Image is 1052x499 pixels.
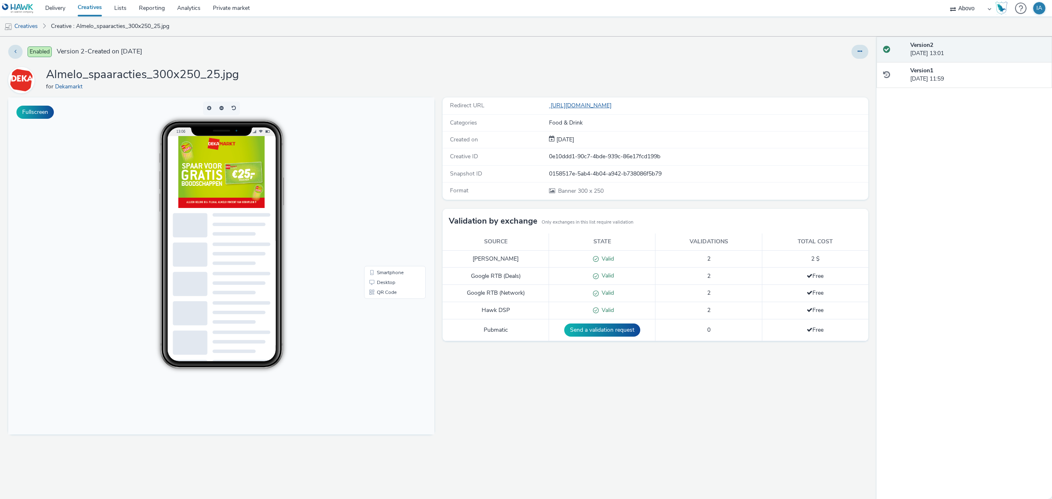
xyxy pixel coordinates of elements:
span: for [46,83,55,90]
span: Enabled [28,46,52,57]
span: Format [450,187,468,194]
span: 0 [707,326,711,334]
th: State [549,233,655,250]
span: Smartphone [369,173,395,178]
span: Valid [599,272,614,280]
a: Creative : Almelo_spaaracties_300x250_25.jpg [47,16,173,36]
span: [DATE] [555,136,574,143]
td: [PERSON_NAME] [443,250,549,268]
span: 300 x 250 [557,187,604,195]
a: Dekamarkt [55,83,86,90]
button: Fullscreen [16,106,54,119]
span: QR Code [369,192,388,197]
td: Pubmatic [443,319,549,341]
li: Desktop [358,180,416,190]
th: Validations [655,233,762,250]
th: Source [443,233,549,250]
span: Free [807,326,824,334]
span: Free [807,272,824,280]
li: Smartphone [358,170,416,180]
span: Categories [450,119,477,127]
strong: Version 1 [910,67,933,74]
td: Hawk DSP [443,302,549,319]
td: Google RTB (Deals) [443,268,549,285]
span: Valid [599,306,614,314]
div: [DATE] 13:01 [910,41,1045,58]
button: Send a validation request [564,323,640,337]
span: 2 [707,306,711,314]
span: Desktop [369,183,387,187]
a: Dekamarkt [8,76,38,84]
span: Free [807,306,824,314]
img: undefined Logo [2,3,34,14]
img: mobile [4,23,12,31]
span: Free [807,289,824,297]
div: 0158517e-5ab4-4b04-a942-b738086f5b79 [549,170,868,178]
div: Creation 18 September 2025, 11:59 [555,136,574,144]
img: Hawk Academy [995,2,1008,15]
a: [URL][DOMAIN_NAME] [549,102,615,109]
span: 2 [707,255,711,263]
span: Valid [599,289,614,297]
h3: Validation by exchange [449,215,538,227]
img: Dekamarkt [9,68,33,92]
span: 2 $ [811,255,819,263]
span: Creative ID [450,152,478,160]
span: Version 2 - Created on [DATE] [57,47,142,56]
span: Created on [450,136,478,143]
li: QR Code [358,190,416,200]
img: Advertisement preview [170,39,256,111]
span: Snapshot ID [450,170,482,178]
strong: Version 2 [910,41,933,49]
h1: Almelo_spaaracties_300x250_25.jpg [46,67,239,83]
span: 2 [707,272,711,280]
div: Food & Drink [549,119,868,127]
div: [DATE] 11:59 [910,67,1045,83]
div: 0e10ddd1-90c7-4bde-939c-86e17fcd199b [549,152,868,161]
th: Total cost [762,233,868,250]
small: Only exchanges in this list require validation [542,219,633,226]
a: Hawk Academy [995,2,1011,15]
td: Google RTB (Network) [443,285,549,302]
span: Redirect URL [450,102,484,109]
span: Banner [558,187,578,195]
span: 2 [707,289,711,297]
span: Valid [599,255,614,263]
div: IA [1036,2,1042,14]
span: 13:06 [168,32,177,36]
